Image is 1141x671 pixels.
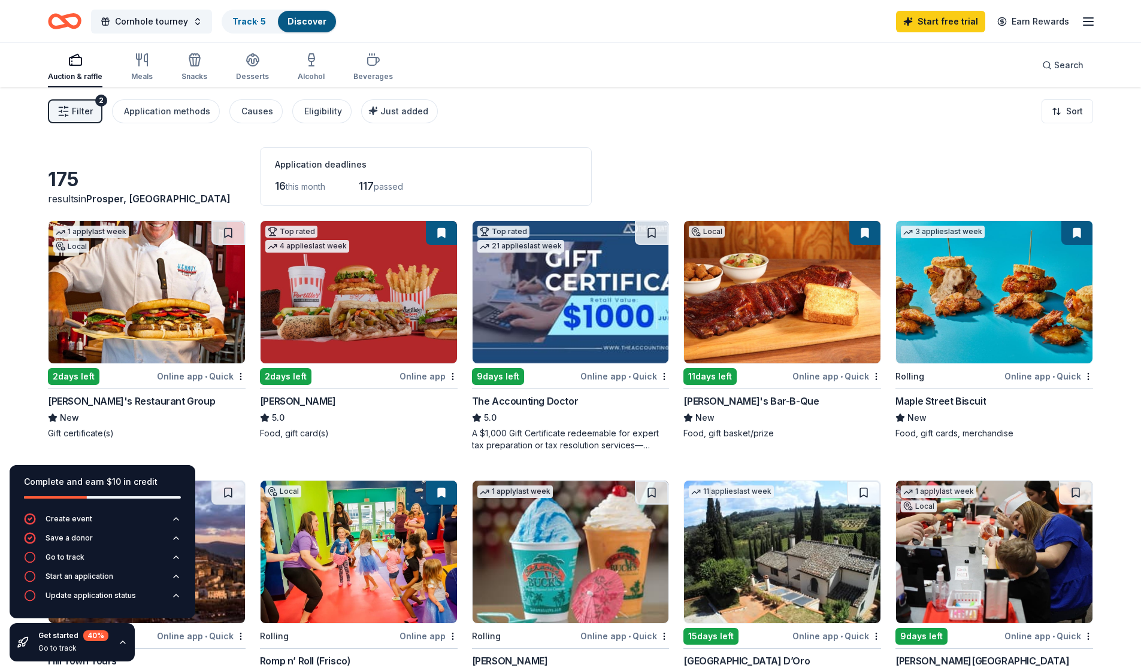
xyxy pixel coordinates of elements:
span: 16 [275,180,286,192]
div: Food, gift basket/prize [683,427,881,439]
div: Local [53,241,89,253]
div: 2 days left [48,368,99,385]
a: Image for Soulman's Bar-B-QueLocal11days leftOnline app•Quick[PERSON_NAME]'s Bar-B-QueNewFood, gi... [683,220,881,439]
div: 175 [48,168,246,192]
button: Filter2 [48,99,102,123]
div: Save a donor [46,533,93,543]
div: Local [689,226,725,238]
div: Auction & raffle [48,72,102,81]
div: [PERSON_NAME]'s Bar-B-Que [683,394,819,408]
div: 1 apply last week [901,485,976,498]
span: • [628,631,631,641]
div: Online app Quick [792,369,881,384]
div: Rolling [260,629,289,643]
button: Snacks [181,48,207,87]
div: Go to track [46,552,84,562]
span: Just added [380,106,428,116]
img: Image for Maple Street Biscuit [896,221,1092,363]
a: Image for Portillo'sTop rated4 applieslast week2days leftOnline app[PERSON_NAME]5.0Food, gift car... [260,220,458,439]
span: in [78,193,231,205]
span: • [628,372,631,381]
img: Image for Bahama Buck's [473,481,669,623]
div: 9 days left [895,628,948,645]
img: Image for Villa Sogni D’Oro [684,481,880,623]
span: Search [1054,58,1084,72]
span: New [695,411,715,425]
div: A $1,000 Gift Certificate redeemable for expert tax preparation or tax resolution services—recipi... [472,427,670,451]
div: results [48,192,246,206]
div: Application deadlines [275,157,577,172]
a: Discover [287,16,326,26]
div: Local [901,500,937,512]
span: New [60,411,79,425]
button: Go to track [24,551,181,570]
div: Create event [46,514,92,524]
div: Online app Quick [1004,369,1093,384]
div: [PERSON_NAME] [472,654,548,668]
button: Eligibility [292,99,352,123]
div: Food, gift cards, merchandise [895,427,1093,439]
img: Image for Portillo's [261,221,457,363]
div: Rolling [472,629,501,643]
span: Prosper, [GEOGRAPHIC_DATA] [86,193,231,205]
div: 4 applies last week [265,240,349,253]
button: Just added [361,99,438,123]
button: Beverages [353,48,393,87]
div: Romp n’ Roll (Frisco) [260,654,351,668]
div: 2 days left [260,368,311,385]
div: Online app [399,369,458,384]
span: passed [374,181,403,192]
div: [PERSON_NAME][GEOGRAPHIC_DATA] [895,654,1069,668]
div: 2 [95,95,107,107]
div: Update application status [46,591,136,600]
span: 5.0 [272,411,285,425]
div: Top rated [265,226,317,238]
div: 11 days left [683,368,737,385]
span: New [907,411,927,425]
div: Causes [241,104,273,119]
a: Image for The Accounting DoctorTop rated21 applieslast week9days leftOnline app•QuickThe Accounti... [472,220,670,451]
div: Online app Quick [1004,629,1093,643]
span: • [205,372,207,381]
div: Get started [38,630,108,641]
button: Track· 5Discover [222,10,337,34]
button: Cornhole tourney [91,10,212,34]
div: Local [265,485,301,497]
span: Sort [1066,104,1083,119]
div: Online app Quick [580,369,669,384]
div: Desserts [236,72,269,81]
button: Alcohol [298,48,325,87]
button: Desserts [236,48,269,87]
div: The Accounting Doctor [472,394,579,408]
div: 11 applies last week [689,485,774,498]
button: Create event [24,513,181,532]
div: Gift certificate(s) [48,427,246,439]
button: Update application status [24,590,181,609]
button: Sort [1042,99,1093,123]
img: Image for Dr Pepper Museum [896,481,1092,623]
button: Causes [229,99,283,123]
div: 21 applies last week [477,240,564,253]
span: • [1052,372,1055,381]
span: • [205,631,207,641]
div: Online app Quick [792,629,881,643]
a: Start free trial [896,11,985,32]
div: Eligibility [304,104,342,119]
div: Online app Quick [157,369,246,384]
div: Online app [399,629,458,643]
div: Online app Quick [580,629,669,643]
div: 1 apply last week [477,485,553,498]
img: Image for Kenny's Restaurant Group [49,221,245,363]
div: Food, gift card(s) [260,427,458,439]
div: Maple Street Biscuit [895,394,986,408]
a: Track· 5 [232,16,266,26]
div: Beverages [353,72,393,81]
div: Complete and earn $10 in credit [24,475,181,489]
span: • [840,372,843,381]
div: Meals [131,72,153,81]
a: Home [48,7,81,35]
button: Search [1033,53,1093,77]
span: 5.0 [484,411,497,425]
a: Earn Rewards [990,11,1076,32]
div: Snacks [181,72,207,81]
